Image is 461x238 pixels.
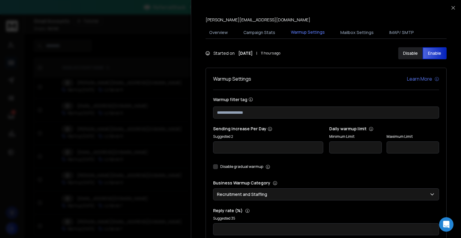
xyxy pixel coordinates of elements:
a: Learn More [407,75,439,82]
p: Daily warmup limit [329,126,439,132]
label: Maximum Limit [387,134,439,139]
button: IMAP/ SMTP [386,26,417,39]
p: [PERSON_NAME][EMAIL_ADDRESS][DOMAIN_NAME] [206,17,310,23]
label: Disable gradual warmup [220,164,263,169]
button: DisableEnable [398,47,447,59]
div: Open Intercom Messenger [439,217,453,232]
h1: Warmup Settings [213,75,251,82]
p: Reply rate (%) [213,208,439,214]
span: 11 hours ago [261,51,280,56]
button: Mailbox Settings [337,26,377,39]
label: Warmup filter tag [213,97,439,102]
button: Campaign Stats [240,26,279,39]
span: | [256,50,257,56]
button: Disable [398,47,423,59]
p: Recruitment and Staffing [217,191,270,197]
p: Suggested 35 [213,216,439,221]
button: Warmup Settings [287,26,328,39]
p: Sending Increase Per Day [213,126,323,132]
p: Business Warmup Category [213,180,439,186]
p: Suggested 2 [213,134,323,139]
div: Started on [206,50,280,56]
label: Minimum Limit [329,134,382,139]
button: Enable [423,47,447,59]
button: Overview [206,26,231,39]
strong: [DATE] [238,50,253,56]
